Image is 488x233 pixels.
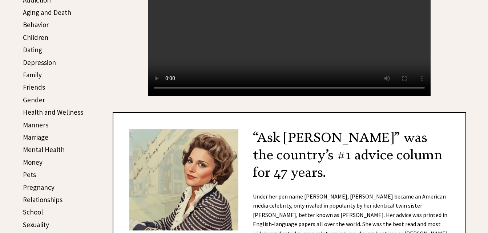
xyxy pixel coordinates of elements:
[23,58,56,67] a: Depression
[23,145,65,154] a: Mental Health
[23,183,55,192] a: Pregnancy
[23,8,71,17] a: Aging and Death
[23,133,48,142] a: Marriage
[23,33,48,42] a: Children
[23,45,42,54] a: Dating
[23,20,49,29] a: Behavior
[23,83,45,91] a: Friends
[23,220,49,229] a: Sexuality
[23,158,43,167] a: Money
[23,170,36,179] a: Pets
[129,129,449,181] h2: “Ask [PERSON_NAME]” was the country’s #1 advice column for 47 years.
[23,95,45,104] a: Gender
[23,70,42,79] a: Family
[23,195,62,204] a: Relationships
[23,108,83,116] a: Health and Wellness
[23,120,48,129] a: Manners
[23,208,43,216] a: School
[129,129,238,231] img: Ann6a%20v2%20bg%20lg.png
